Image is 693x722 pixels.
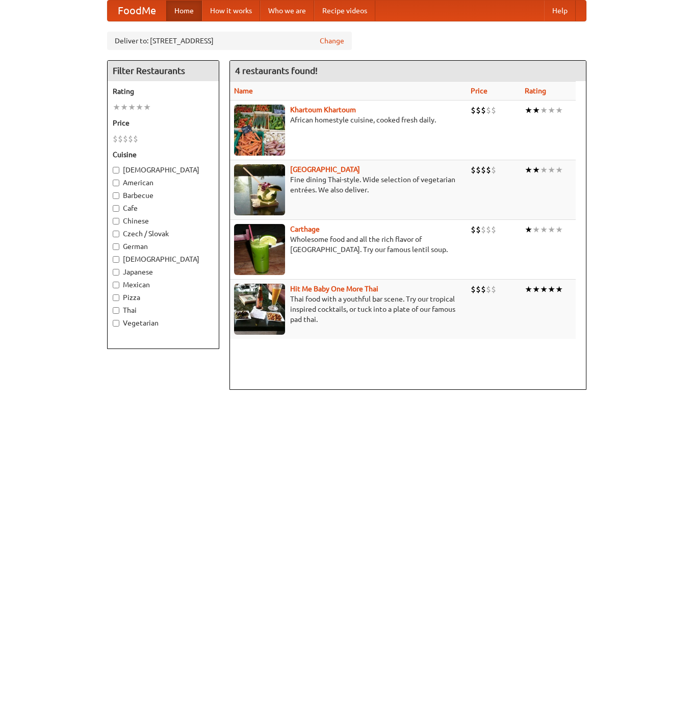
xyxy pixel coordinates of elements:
[532,105,540,116] li: ★
[532,224,540,235] li: ★
[471,224,476,235] li: $
[555,284,563,295] li: ★
[113,190,214,201] label: Barbecue
[491,284,496,295] li: $
[486,224,491,235] li: $
[481,224,486,235] li: $
[123,133,128,144] li: $
[113,218,119,225] input: Chinese
[486,284,491,295] li: $
[555,105,563,116] li: ★
[525,224,532,235] li: ★
[234,224,285,275] img: carthage.jpg
[476,284,481,295] li: $
[290,165,360,173] a: [GEOGRAPHIC_DATA]
[476,224,481,235] li: $
[544,1,576,21] a: Help
[234,234,463,255] p: Wholesome food and all the rich flavor of [GEOGRAPHIC_DATA]. Try our famous lentil soup.
[113,133,118,144] li: $
[555,164,563,176] li: ★
[548,224,555,235] li: ★
[133,133,138,144] li: $
[113,165,214,175] label: [DEMOGRAPHIC_DATA]
[234,105,285,156] img: khartoum.jpg
[555,224,563,235] li: ★
[113,102,120,113] li: ★
[548,105,555,116] li: ★
[290,285,378,293] a: Hit Me Baby One More Thai
[113,243,119,250] input: German
[107,32,352,50] div: Deliver to: [STREET_ADDRESS]
[491,224,496,235] li: $
[113,282,119,288] input: Mexican
[113,178,214,188] label: American
[486,164,491,176] li: $
[486,105,491,116] li: $
[113,307,119,314] input: Thai
[540,224,548,235] li: ★
[525,284,532,295] li: ★
[120,102,128,113] li: ★
[320,36,344,46] a: Change
[234,164,285,215] img: satay.jpg
[113,203,214,213] label: Cafe
[113,269,119,276] input: Japanese
[234,115,463,125] p: African homestyle cuisine, cooked fresh daily.
[476,105,481,116] li: $
[235,66,318,76] ng-pluralize: 4 restaurants found!
[113,231,119,237] input: Czech / Slovak
[234,87,253,95] a: Name
[491,164,496,176] li: $
[113,192,119,199] input: Barbecue
[202,1,260,21] a: How it works
[532,284,540,295] li: ★
[471,87,487,95] a: Price
[113,294,119,301] input: Pizza
[166,1,202,21] a: Home
[143,102,151,113] li: ★
[471,284,476,295] li: $
[113,205,119,212] input: Cafe
[128,133,133,144] li: $
[525,105,532,116] li: ★
[118,133,123,144] li: $
[525,87,546,95] a: Rating
[234,284,285,335] img: babythai.jpg
[113,241,214,252] label: German
[540,284,548,295] li: ★
[234,175,463,195] p: Fine dining Thai-style. Wide selection of vegetarian entrées. We also deliver.
[113,86,214,96] h5: Rating
[471,164,476,176] li: $
[481,164,486,176] li: $
[314,1,375,21] a: Recipe videos
[290,106,356,114] a: Khartoum Khartoum
[113,305,214,315] label: Thai
[525,164,532,176] li: ★
[113,267,214,277] label: Japanese
[481,284,486,295] li: $
[136,102,143,113] li: ★
[260,1,314,21] a: Who we are
[113,292,214,303] label: Pizza
[491,105,496,116] li: $
[532,164,540,176] li: ★
[290,225,320,233] a: Carthage
[548,164,555,176] li: ★
[113,216,214,226] label: Chinese
[113,180,119,186] input: American
[471,105,476,116] li: $
[548,284,555,295] li: ★
[113,118,214,128] h5: Price
[540,164,548,176] li: ★
[113,167,119,173] input: [DEMOGRAPHIC_DATA]
[113,318,214,328] label: Vegetarian
[108,1,166,21] a: FoodMe
[113,256,119,263] input: [DEMOGRAPHIC_DATA]
[113,280,214,290] label: Mexican
[113,254,214,264] label: [DEMOGRAPHIC_DATA]
[113,150,214,160] h5: Cuisine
